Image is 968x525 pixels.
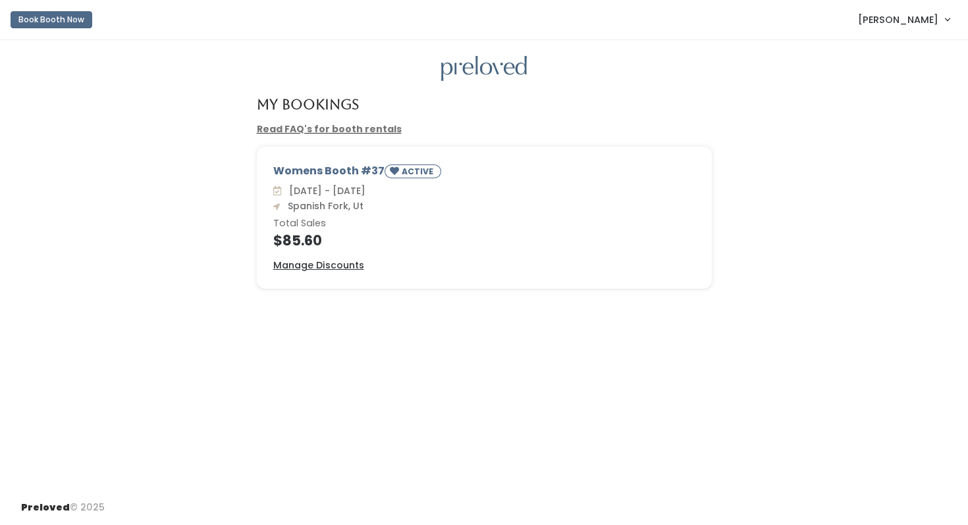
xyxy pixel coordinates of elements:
a: [PERSON_NAME] [845,5,963,34]
span: [PERSON_NAME] [858,12,938,27]
u: Manage Discounts [273,259,364,272]
span: Preloved [21,501,70,514]
small: ACTIVE [402,166,436,177]
img: preloved logo [441,56,527,82]
a: Book Booth Now [11,5,92,34]
button: Book Booth Now [11,11,92,28]
span: [DATE] - [DATE] [284,184,365,197]
div: © 2025 [21,490,105,514]
h4: $85.60 [273,233,695,248]
a: Read FAQ's for booth rentals [257,122,402,136]
a: Manage Discounts [273,259,364,272]
span: Spanish Fork, Ut [282,199,363,213]
h4: My Bookings [257,97,359,112]
h6: Total Sales [273,218,695,229]
div: Womens Booth #37 [273,163,695,184]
